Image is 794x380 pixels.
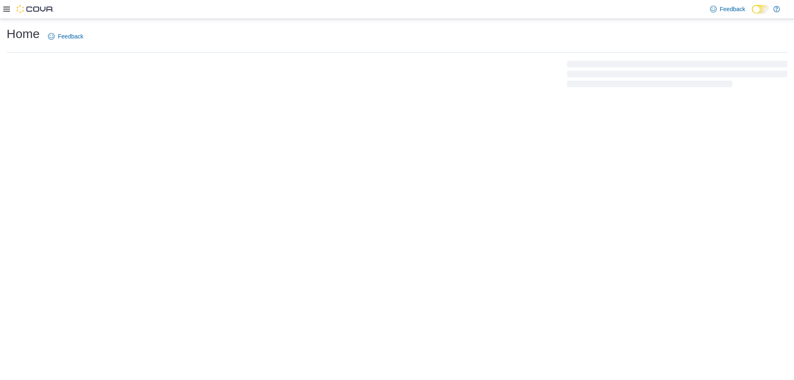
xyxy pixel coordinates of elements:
[45,28,86,45] a: Feedback
[567,62,787,89] span: Loading
[17,5,54,13] img: Cova
[58,32,83,41] span: Feedback
[752,5,769,14] input: Dark Mode
[7,26,40,42] h1: Home
[707,1,749,17] a: Feedback
[720,5,745,13] span: Feedback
